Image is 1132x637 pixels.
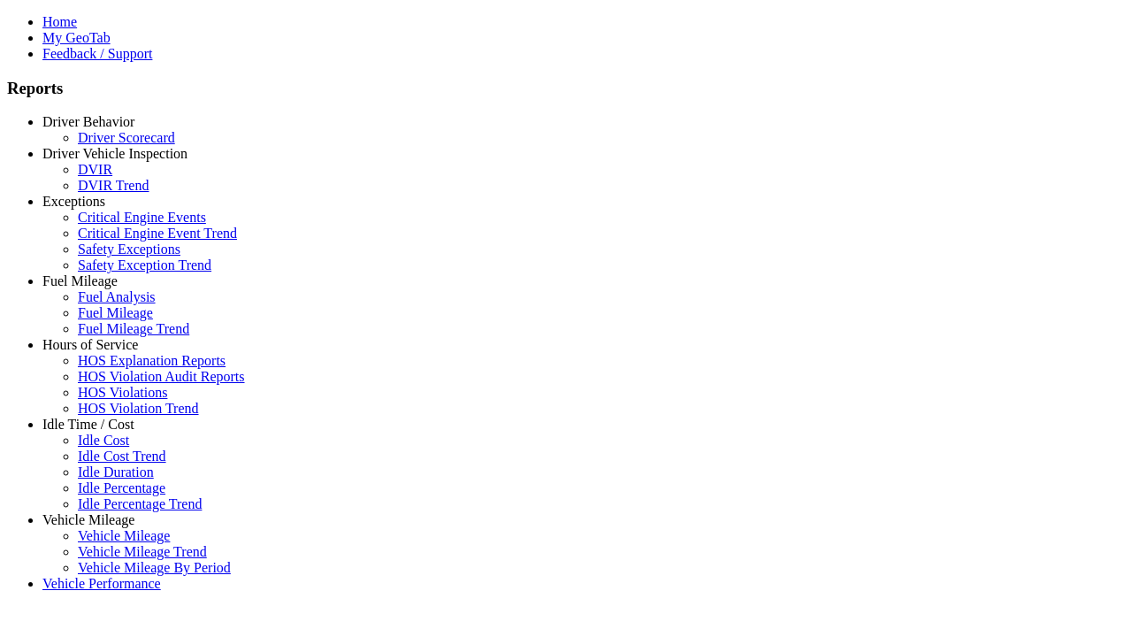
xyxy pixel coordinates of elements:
a: Fuel Analysis [78,289,156,304]
a: Vehicle Mileage [42,512,134,527]
a: Idle Time / Cost [42,417,134,432]
a: Critical Engine Event Trend [78,226,237,241]
a: Idle Cost Trend [78,449,166,464]
a: HOS Violations [78,385,167,400]
a: Driver Behavior [42,114,134,129]
a: HOS Violation Trend [78,401,199,416]
a: Safety Exception Trend [78,257,211,272]
a: Fuel Mileage Trend [78,321,189,336]
a: Hours of Service [42,337,138,352]
a: Idle Duration [78,464,154,480]
a: HOS Violation Audit Reports [78,369,245,384]
a: Home [42,14,77,29]
a: Safety Exceptions [78,242,180,257]
a: HOS Explanation Reports [78,353,226,368]
a: Vehicle Mileage By Period [78,560,231,575]
a: DVIR Trend [78,178,149,193]
a: Idle Percentage Trend [78,496,202,511]
a: My GeoTab [42,30,111,45]
a: Vehicle Mileage [78,528,170,543]
a: Vehicle Mileage Trend [78,544,207,559]
a: Fuel Mileage [42,273,118,288]
a: Idle Percentage [78,480,165,495]
h3: Reports [7,79,1125,98]
a: Fuel Mileage [78,305,153,320]
a: Driver Scorecard [78,130,175,145]
a: Idle Cost [78,433,129,448]
a: DVIR [78,162,112,177]
a: Exceptions [42,194,105,209]
a: Feedback / Support [42,46,152,61]
a: Vehicle Performance [42,576,161,591]
a: Driver Vehicle Inspection [42,146,187,161]
a: Critical Engine Events [78,210,206,225]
